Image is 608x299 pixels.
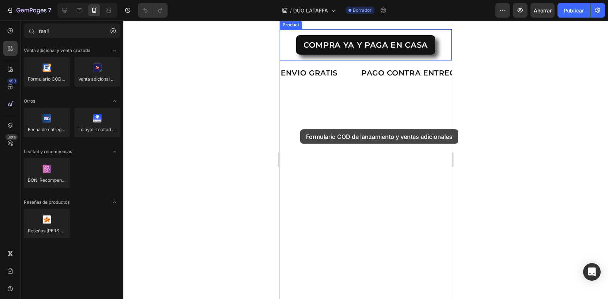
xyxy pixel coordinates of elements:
font: Venta adicional y venta cruzada [24,48,90,53]
font: Lealtad y recompensas [24,149,72,154]
div: Abrir Intercom Messenger [583,263,601,281]
font: 450 [8,78,16,84]
font: DÚO LATAFFA [293,7,328,14]
font: Ahorrar [534,7,552,14]
span: Abrir con palanca [109,196,120,208]
font: Otros [24,98,35,104]
button: Publicar [557,3,590,18]
iframe: Área de diseño [280,21,452,299]
font: 7 [48,7,51,14]
font: Beta [7,134,16,140]
button: Ahorrar [530,3,555,18]
span: Abrir con palanca [109,95,120,107]
font: / [290,7,292,14]
font: Reseñas de productos [24,199,70,205]
font: Publicar [564,7,584,14]
button: 7 [3,3,55,18]
div: Deshacer/Rehacer [138,3,168,18]
input: Search Shopify Apps [24,23,120,38]
span: Abrir con palanca [109,45,120,56]
font: Borrador [353,7,372,13]
span: Abrir con palanca [109,146,120,158]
